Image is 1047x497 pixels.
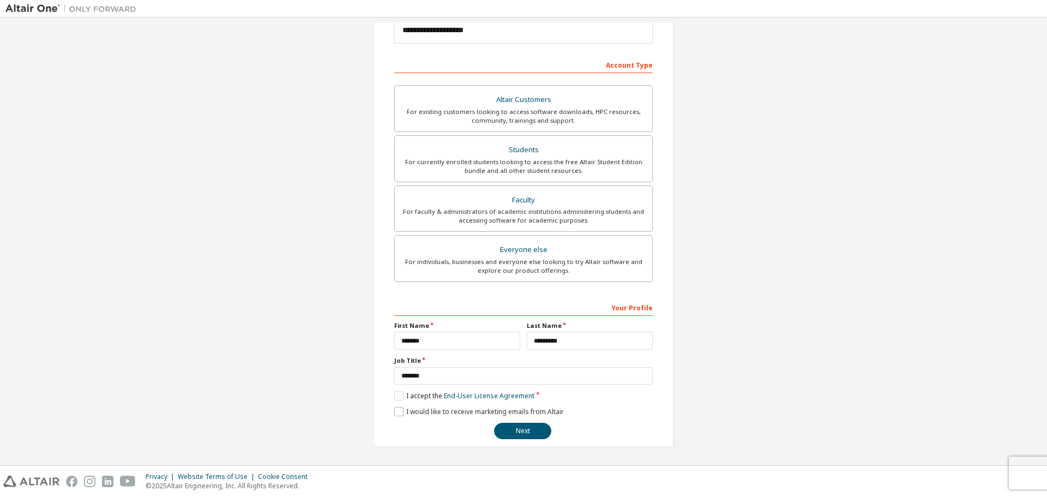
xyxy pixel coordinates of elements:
label: Last Name [527,321,653,330]
div: Faculty [401,193,646,208]
label: Job Title [394,356,653,365]
div: For currently enrolled students looking to access the free Altair Student Edition bundle and all ... [401,158,646,175]
div: For existing customers looking to access software downloads, HPC resources, community, trainings ... [401,107,646,125]
div: Your Profile [394,298,653,316]
img: altair_logo.svg [3,476,59,487]
img: facebook.svg [66,476,77,487]
div: For individuals, businesses and everyone else looking to try Altair software and explore our prod... [401,258,646,275]
div: Everyone else [401,242,646,258]
div: Cookie Consent [258,472,314,481]
img: linkedin.svg [102,476,113,487]
img: Altair One [5,3,142,14]
img: instagram.svg [84,476,95,487]
div: Website Terms of Use [178,472,258,481]
div: Privacy [146,472,178,481]
a: End-User License Agreement [444,391,534,400]
label: First Name [394,321,520,330]
div: Account Type [394,56,653,73]
label: I accept the [394,391,534,400]
label: I would like to receive marketing emails from Altair [394,407,564,416]
button: Next [494,423,551,439]
div: For faculty & administrators of academic institutions administering students and accessing softwa... [401,207,646,225]
div: Students [401,142,646,158]
div: Altair Customers [401,92,646,107]
img: youtube.svg [120,476,136,487]
p: © 2025 Altair Engineering, Inc. All Rights Reserved. [146,481,314,490]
